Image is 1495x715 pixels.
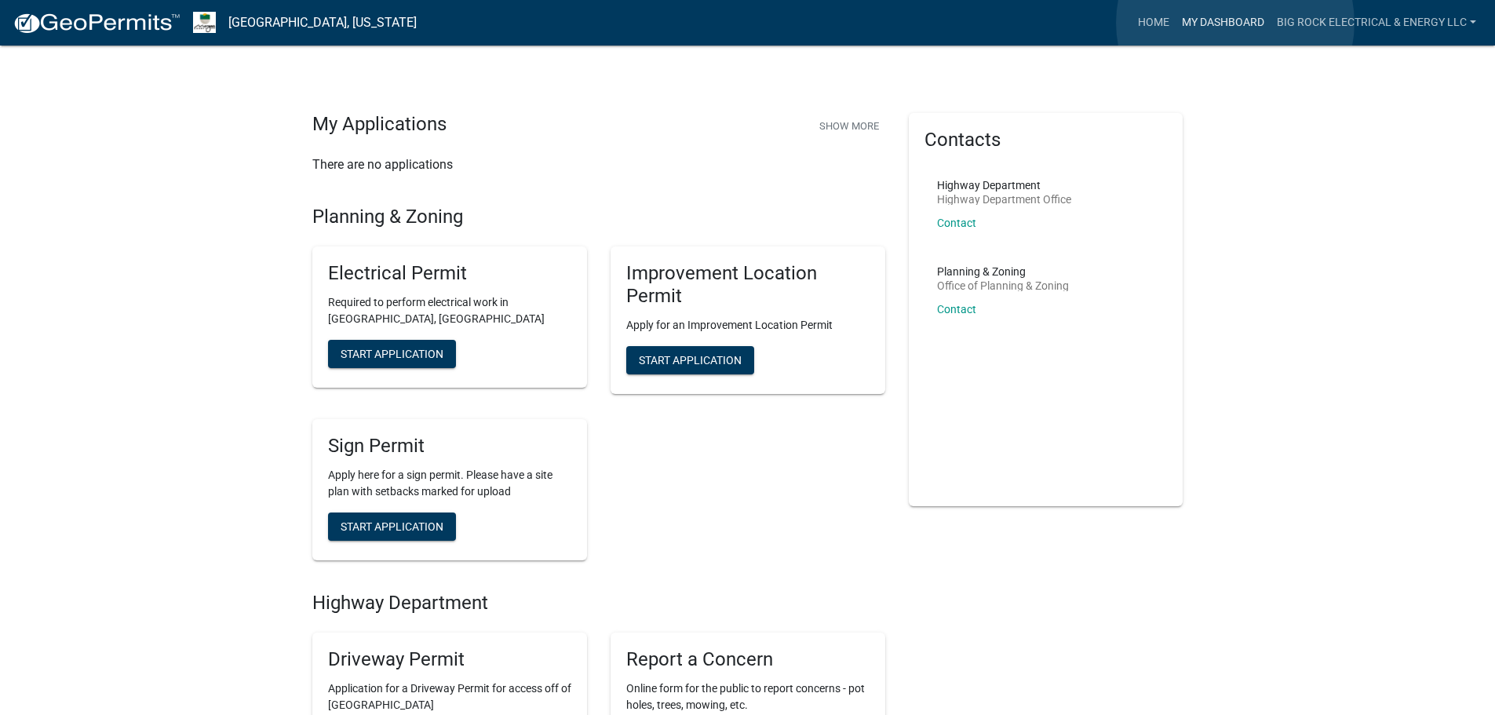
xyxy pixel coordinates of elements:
img: Morgan County, Indiana [193,12,216,33]
a: My Dashboard [1176,8,1271,38]
span: Start Application [341,348,443,360]
a: Contact [937,217,976,229]
p: Planning & Zoning [937,266,1069,277]
button: Start Application [328,513,456,541]
h4: My Applications [312,113,447,137]
span: Start Application [639,353,742,366]
h4: Planning & Zoning [312,206,885,228]
p: There are no applications [312,155,885,174]
h5: Contacts [924,129,1168,151]
a: Big Rock Electrical & Energy LLC [1271,8,1482,38]
p: Highway Department Office [937,194,1071,205]
h5: Driveway Permit [328,648,571,671]
a: Contact [937,303,976,316]
button: Show More [813,113,885,139]
button: Start Application [626,346,754,374]
p: Apply here for a sign permit. Please have a site plan with setbacks marked for upload [328,467,571,500]
p: Required to perform electrical work in [GEOGRAPHIC_DATA], [GEOGRAPHIC_DATA] [328,294,571,327]
a: [GEOGRAPHIC_DATA], [US_STATE] [228,9,417,36]
h5: Sign Permit [328,435,571,458]
p: Office of Planning & Zoning [937,280,1069,291]
h5: Electrical Permit [328,262,571,285]
h5: Report a Concern [626,648,870,671]
button: Start Application [328,340,456,368]
span: Start Application [341,520,443,532]
a: Home [1132,8,1176,38]
p: Highway Department [937,180,1071,191]
p: Application for a Driveway Permit for access off of [GEOGRAPHIC_DATA] [328,680,571,713]
p: Apply for an Improvement Location Permit [626,317,870,334]
h5: Improvement Location Permit [626,262,870,308]
h4: Highway Department [312,592,885,615]
p: Online form for the public to report concerns - pot holes, trees, mowing, etc. [626,680,870,713]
